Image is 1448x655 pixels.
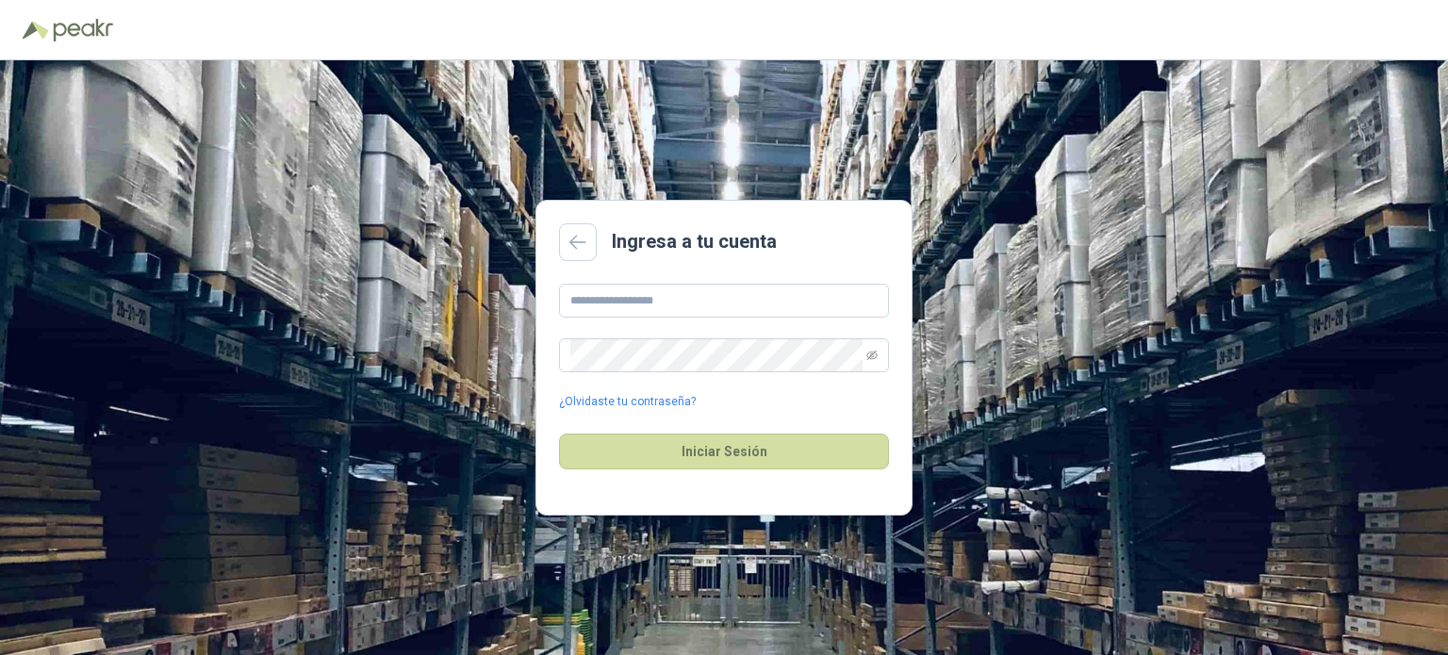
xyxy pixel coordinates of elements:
img: Peakr [53,19,113,41]
h2: Ingresa a tu cuenta [612,227,777,256]
a: ¿Olvidaste tu contraseña? [559,393,696,411]
img: Logo [23,21,49,40]
button: Iniciar Sesión [559,434,889,469]
span: eye-invisible [866,350,878,361]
